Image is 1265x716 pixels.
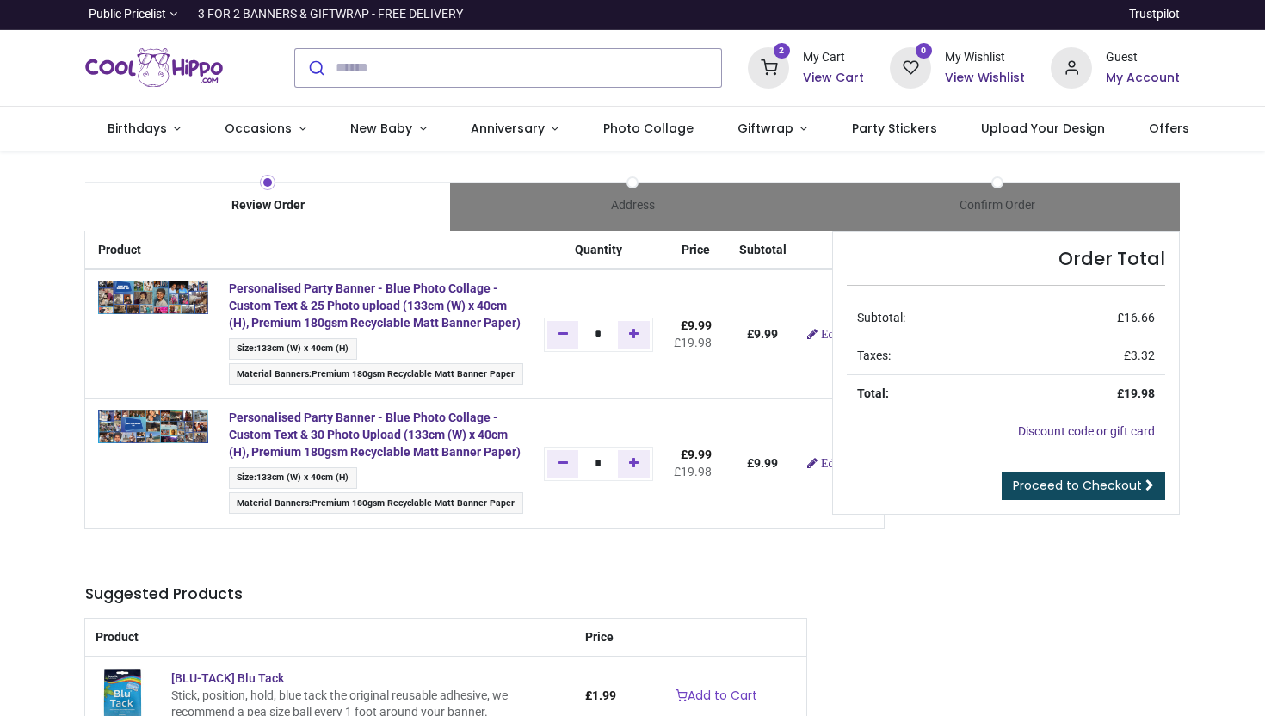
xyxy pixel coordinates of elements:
[754,456,778,470] span: 9.99
[575,243,622,256] span: Quantity
[225,120,292,137] span: Occasions
[688,447,712,461] span: 9.99
[847,299,1019,337] td: Subtotal:
[448,107,581,151] a: Anniversary
[890,59,931,73] a: 0
[229,467,357,489] span: :
[1131,349,1155,362] span: 3.32
[229,363,523,385] span: :
[237,368,309,380] span: Material Banners
[1117,311,1155,324] span: £
[1117,386,1155,400] strong: £
[747,456,778,470] b: £
[663,231,729,270] th: Price
[807,457,841,469] a: Edit
[1013,477,1142,494] span: Proceed to Checkout
[108,120,167,137] span: Birthdays
[1124,386,1155,400] span: 19.98
[171,671,284,685] a: [BLU-TACK] Blu Tack
[916,43,932,59] sup: 0
[1124,311,1155,324] span: 16.66
[664,682,768,711] a: Add to Cart
[847,337,1019,375] td: Taxes:
[85,231,219,270] th: Product
[575,619,626,657] th: Price
[450,197,815,214] div: Address
[737,120,793,137] span: Giftwrap
[603,120,694,137] span: Photo Collage
[1129,6,1180,23] a: Trustpilot
[852,120,937,137] span: Party Stickers
[229,492,523,514] span: :
[945,70,1025,87] a: View Wishlist
[203,107,329,151] a: Occasions
[295,49,336,87] button: Submit
[681,336,712,349] span: 19.98
[847,246,1165,271] h4: Order Total
[681,447,712,461] span: £
[256,472,349,483] span: 133cm (W) x 40cm (H)
[729,231,797,270] th: Subtotal
[229,338,357,360] span: :
[1149,120,1189,137] span: Offers
[807,328,841,340] a: Edit
[774,43,790,59] sup: 2
[681,465,712,478] span: 19.98
[96,688,151,701] a: [BLU-TACK] Blu Tack
[688,318,712,332] span: 9.99
[547,321,579,349] a: Remove one
[945,49,1025,66] div: My Wishlist
[803,49,864,66] div: My Cart
[592,688,616,702] span: 1.99
[748,59,789,73] a: 2
[237,343,254,354] span: Size
[747,327,778,341] b: £
[198,6,463,23] div: 3 FOR 2 BANNERS & GIFTWRAP - FREE DELIVERY
[85,107,203,151] a: Birthdays
[585,688,616,702] span: £
[547,450,579,478] a: Remove one
[1002,472,1165,501] a: Proceed to Checkout
[237,472,254,483] span: Size
[85,44,223,92] a: Logo of Cool Hippo
[674,465,712,478] del: £
[803,70,864,87] a: View Cart
[85,6,177,23] a: Public Pricelist
[85,197,450,214] div: Review Order
[715,107,830,151] a: Giftwrap
[85,619,575,657] th: Product
[256,343,349,354] span: 133cm (W) x 40cm (H)
[329,107,449,151] a: New Baby
[857,386,889,400] strong: Total:
[618,321,650,349] a: Add one
[350,120,412,137] span: New Baby
[98,281,208,313] img: zvxP+YAAAAGSURBVAMAJsrQo2Hkv1cAAAAASUVORK5CYII=
[1106,70,1180,87] a: My Account
[229,281,521,329] a: Personalised Party Banner - Blue Photo Collage - Custom Text & 25 Photo upload (133cm (W) x 40cm ...
[89,6,166,23] span: Public Pricelist
[1106,49,1180,66] div: Guest
[618,450,650,478] a: Add one
[85,44,223,92] img: Cool Hippo
[754,327,778,341] span: 9.99
[471,120,545,137] span: Anniversary
[312,497,515,509] span: Premium 180gsm Recyclable Matt Banner Paper
[229,410,521,458] a: Personalised Party Banner - Blue Photo Collage - Custom Text & 30 Photo Upload (133cm (W) x 40cm ...
[85,583,806,605] h5: Suggested Products
[815,197,1180,214] div: Confirm Order
[1018,424,1155,438] a: Discount code or gift card
[981,120,1105,137] span: Upload Your Design
[237,497,309,509] span: Material Banners
[1124,349,1155,362] span: £
[312,368,515,380] span: Premium 180gsm Recyclable Matt Banner Paper
[98,410,208,442] img: UyoAJwAAAAZJREFUAwDW5obvRV7hHQAAAABJRU5ErkJggg==
[681,318,712,332] span: £
[674,336,712,349] del: £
